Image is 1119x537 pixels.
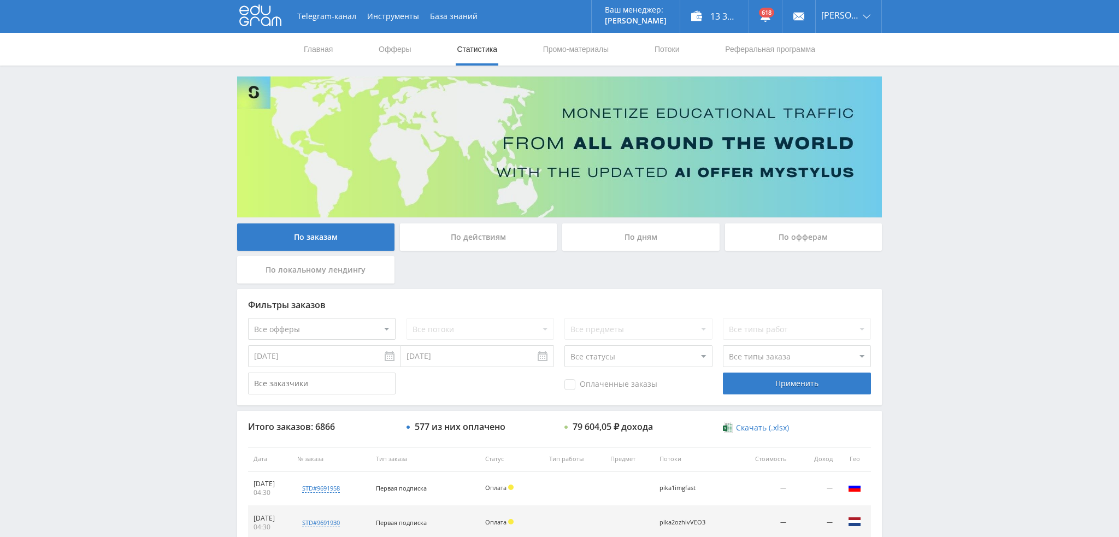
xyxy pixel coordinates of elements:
[248,373,396,394] input: Все заказчики
[605,16,667,25] p: [PERSON_NAME]
[724,33,816,66] a: Реферальная программа
[303,33,334,66] a: Главная
[821,11,859,20] span: [PERSON_NAME]
[725,223,882,251] div: По офферам
[456,33,498,66] a: Статистика
[248,300,871,310] div: Фильтры заказов
[605,5,667,14] p: Ваш менеджер:
[237,76,882,217] img: Banner
[237,223,394,251] div: По заказам
[723,373,870,394] div: Применить
[378,33,413,66] a: Офферы
[542,33,610,66] a: Промо-материалы
[653,33,681,66] a: Потоки
[400,223,557,251] div: По действиям
[237,256,394,284] div: По локальному лендингу
[564,379,657,390] span: Оплаченные заказы
[562,223,720,251] div: По дням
